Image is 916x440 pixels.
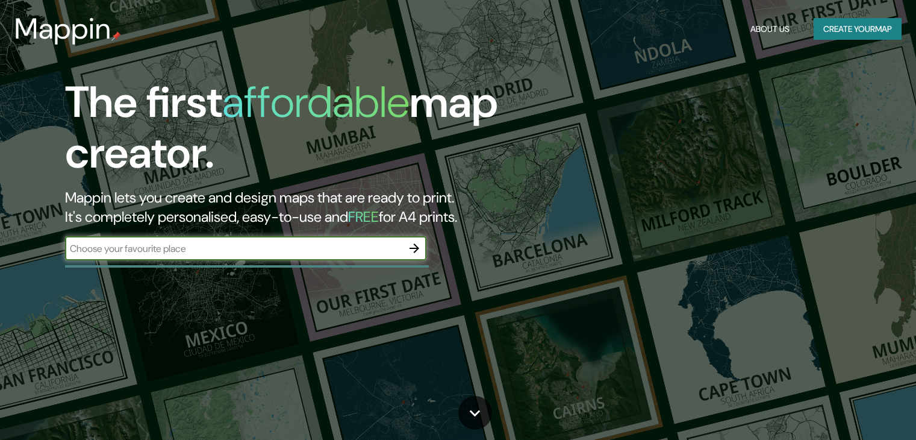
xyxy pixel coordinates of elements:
button: Create yourmap [814,18,902,40]
h1: The first map creator. [65,77,523,188]
h5: FREE [348,207,379,226]
h1: affordable [222,74,410,130]
h2: Mappin lets you create and design maps that are ready to print. It's completely personalised, eas... [65,188,523,227]
input: Choose your favourite place [65,242,402,256]
h3: Mappin [14,12,111,46]
button: About Us [746,18,794,40]
iframe: Help widget launcher [809,393,903,427]
img: mappin-pin [111,31,121,41]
